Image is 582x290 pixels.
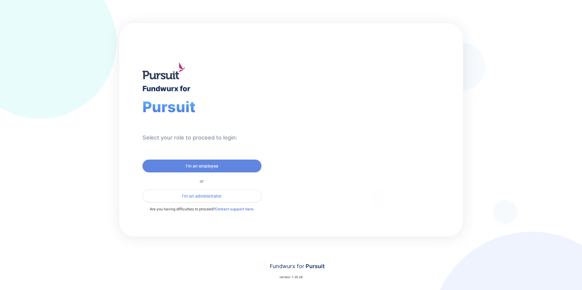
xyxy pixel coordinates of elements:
div: Welcome to [326,104,373,109]
button: I'm an employee [142,160,261,172]
div: or [142,178,261,184]
div: Fundwurx [326,112,396,126]
a: Contact support here. [215,207,254,211]
div: Fundwurx for [270,262,325,271]
span: Pursuit [304,263,325,269]
p: version: 1.35.28 [279,274,303,279]
img: logo.jpg [142,63,185,80]
div: Select your role to proceed to login: [142,134,237,141]
span: Pursuit [142,98,195,116]
span: I'm an administrator [182,193,222,199]
p: Are you having difficulties to proceed? [142,206,261,212]
span: I'm an employee [186,163,218,169]
div: Fundwurx for [142,84,190,93]
div: Thank you for choosing Fundwurx as your partner in driving positive social impact! [326,139,430,156]
button: I'm an administrator [142,190,261,202]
